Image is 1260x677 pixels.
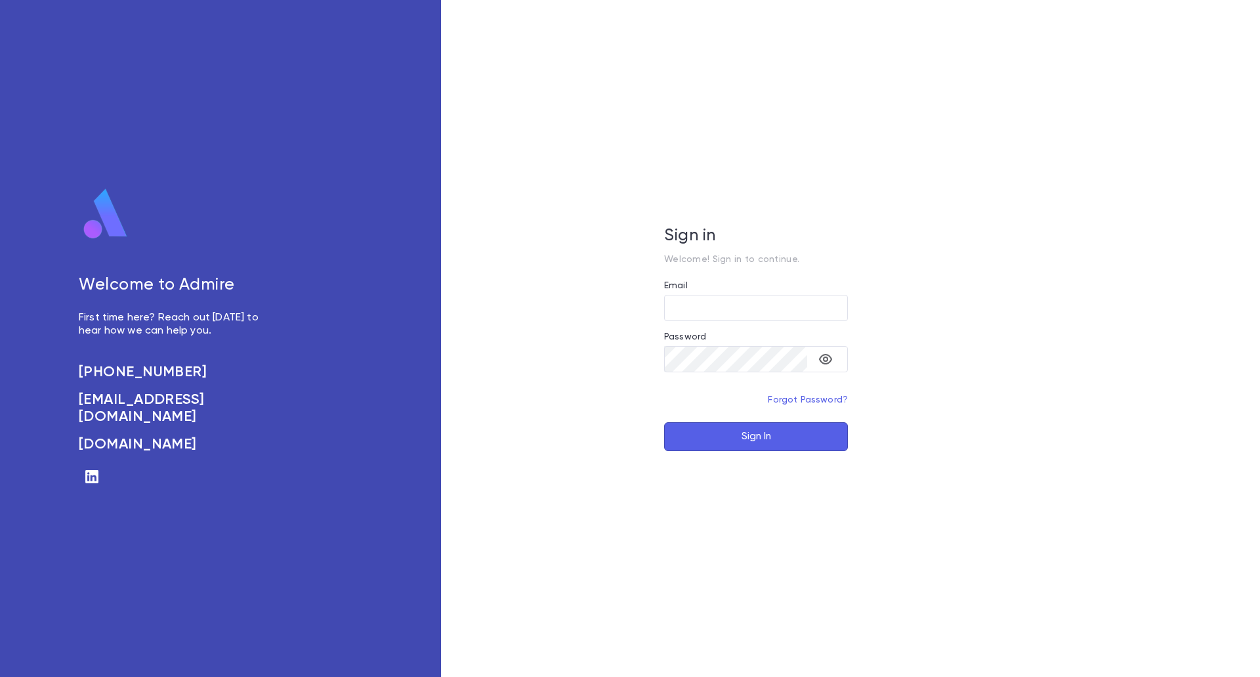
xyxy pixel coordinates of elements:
[664,280,688,291] label: Email
[768,395,848,404] a: Forgot Password?
[812,346,839,372] button: toggle password visibility
[664,422,848,451] button: Sign In
[664,227,848,246] h5: Sign in
[79,188,133,240] img: logo
[79,391,273,426] a: [EMAIL_ADDRESS][DOMAIN_NAME]
[664,332,706,342] label: Password
[79,364,273,381] a: [PHONE_NUMBER]
[79,436,273,453] a: [DOMAIN_NAME]
[79,311,273,338] p: First time here? Reach out [DATE] to hear how we can help you.
[79,276,273,295] h5: Welcome to Admire
[664,254,848,265] p: Welcome! Sign in to continue.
